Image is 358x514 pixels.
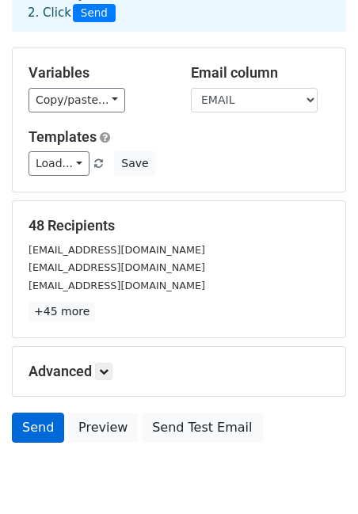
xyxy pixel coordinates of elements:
a: Preview [68,413,138,443]
small: [EMAIL_ADDRESS][DOMAIN_NAME] [29,261,205,273]
span: Send [73,4,116,23]
a: +45 more [29,302,95,322]
iframe: Chat Widget [279,438,358,514]
small: [EMAIL_ADDRESS][DOMAIN_NAME] [29,280,205,291]
button: Save [114,151,155,176]
h5: Email column [191,64,329,82]
a: Send [12,413,64,443]
h5: Variables [29,64,167,82]
a: Copy/paste... [29,88,125,112]
small: [EMAIL_ADDRESS][DOMAIN_NAME] [29,244,205,256]
a: Templates [29,128,97,145]
a: Load... [29,151,89,176]
h5: 48 Recipients [29,217,329,234]
h5: Advanced [29,363,329,380]
a: Send Test Email [142,413,262,443]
